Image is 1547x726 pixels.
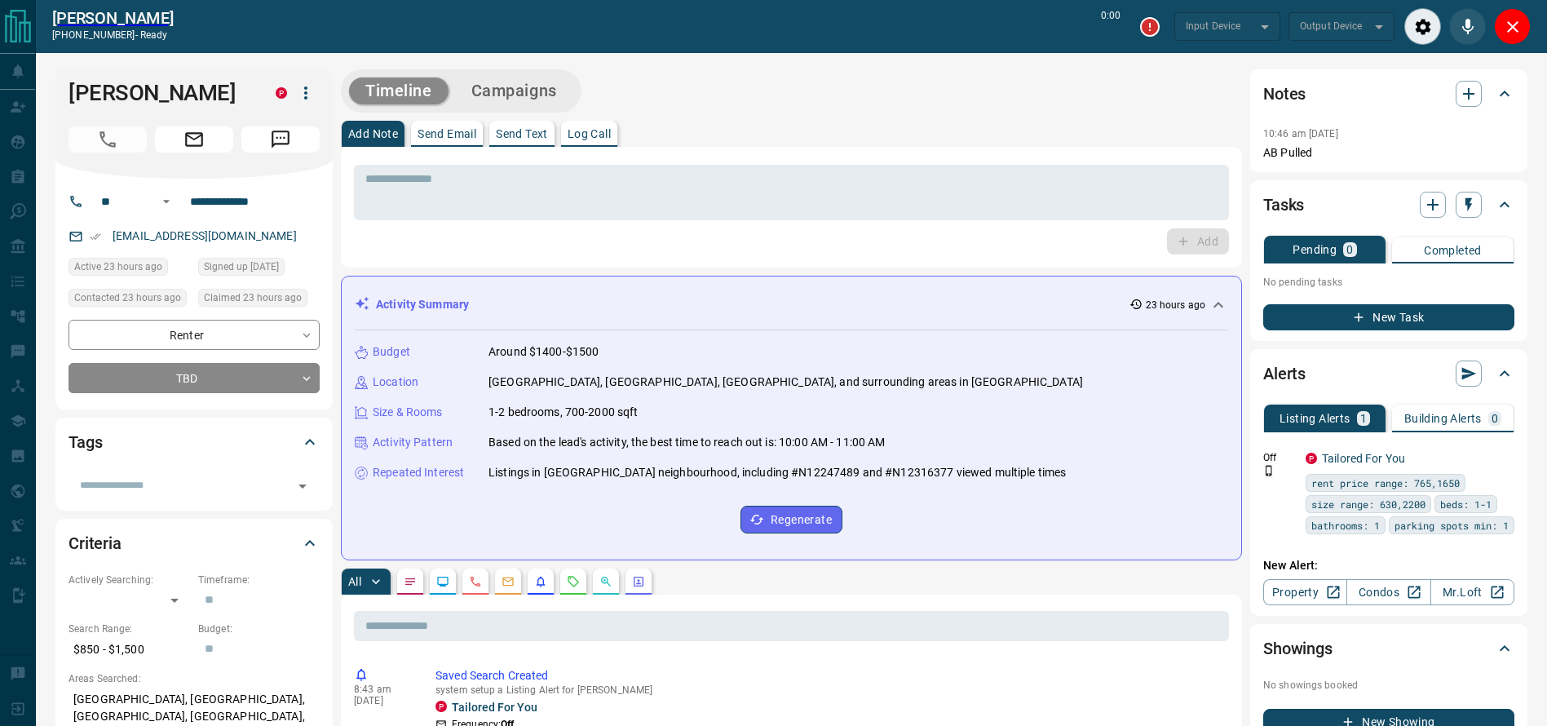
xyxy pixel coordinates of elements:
[599,575,612,588] svg: Opportunities
[1404,413,1482,424] p: Building Alerts
[1494,8,1531,45] div: Close
[69,429,102,455] h2: Tags
[1146,298,1205,312] p: 23 hours ago
[348,128,398,139] p: Add Note
[455,77,573,104] button: Campaigns
[90,231,101,242] svg: Email Verified
[69,363,320,393] div: TBD
[1322,452,1405,465] a: Tailored For You
[1263,678,1514,693] p: No showings booked
[198,622,320,636] p: Budget:
[1263,304,1514,330] button: New Task
[1346,244,1353,255] p: 0
[1263,144,1514,162] p: AB Pulled
[1263,192,1304,218] h2: Tasks
[404,575,417,588] svg: Notes
[74,259,162,275] span: Active 23 hours ago
[69,573,190,587] p: Actively Searching:
[52,8,174,28] a: [PERSON_NAME]
[568,128,611,139] p: Log Call
[52,28,174,42] p: [PHONE_NUMBER] -
[1263,81,1306,107] h2: Notes
[69,636,190,663] p: $850 - $1,500
[198,573,320,587] p: Timeframe:
[1263,629,1514,668] div: Showings
[69,524,320,563] div: Criteria
[1263,361,1306,387] h2: Alerts
[69,320,320,350] div: Renter
[1263,635,1333,662] h2: Showings
[74,290,181,306] span: Contacted 23 hours ago
[488,464,1066,481] p: Listings in [GEOGRAPHIC_DATA] neighbourhood, including #N12247489 and #N12316377 viewed multiple ...
[349,77,449,104] button: Timeline
[354,695,411,706] p: [DATE]
[436,575,449,588] svg: Lead Browsing Activity
[69,622,190,636] p: Search Range:
[435,667,1222,684] p: Saved Search Created
[69,289,190,312] div: Thu Sep 11 2025
[1263,465,1275,476] svg: Push Notification Only
[1430,579,1514,605] a: Mr.Loft
[140,29,168,41] span: ready
[435,684,1222,696] p: system setup a Listing Alert for [PERSON_NAME]
[1346,579,1430,605] a: Condos
[488,343,599,361] p: Around $1400-$1500
[157,192,176,211] button: Open
[241,126,320,153] span: Message
[488,374,1083,391] p: [GEOGRAPHIC_DATA], [GEOGRAPHIC_DATA], [GEOGRAPHIC_DATA], and surrounding areas in [GEOGRAPHIC_DATA]
[291,475,314,498] button: Open
[354,684,411,695] p: 8:43 am
[373,464,464,481] p: Repeated Interest
[1424,245,1482,256] p: Completed
[198,258,320,281] div: Thu Sep 11 2025
[69,126,147,153] span: Call
[373,404,443,421] p: Size & Rooms
[1404,8,1441,45] div: Audio Settings
[496,128,548,139] p: Send Text
[534,575,547,588] svg: Listing Alerts
[632,575,645,588] svg: Agent Actions
[1395,517,1509,533] span: parking spots min: 1
[1360,413,1367,424] p: 1
[1101,8,1120,45] p: 0:00
[69,671,320,686] p: Areas Searched:
[376,296,469,313] p: Activity Summary
[1440,496,1492,512] span: beds: 1-1
[1449,8,1486,45] div: Mute
[452,701,537,714] a: Tailored For You
[1280,413,1350,424] p: Listing Alerts
[69,258,190,281] div: Thu Sep 11 2025
[567,575,580,588] svg: Requests
[1311,496,1425,512] span: size range: 630,2200
[373,343,410,361] p: Budget
[1263,354,1514,393] div: Alerts
[1311,475,1460,491] span: rent price range: 765,1650
[418,128,476,139] p: Send Email
[1311,517,1380,533] span: bathrooms: 1
[1263,185,1514,224] div: Tasks
[198,289,320,312] div: Thu Sep 11 2025
[740,506,842,533] button: Regenerate
[155,126,233,153] span: Email
[435,701,447,712] div: property.ca
[204,259,279,275] span: Signed up [DATE]
[1306,453,1317,464] div: property.ca
[355,290,1228,320] div: Activity Summary23 hours ago
[276,87,287,99] div: property.ca
[488,434,886,451] p: Based on the lead's activity, the best time to reach out is: 10:00 AM - 11:00 AM
[113,229,297,242] a: [EMAIL_ADDRESS][DOMAIN_NAME]
[348,576,361,587] p: All
[204,290,302,306] span: Claimed 23 hours ago
[1263,579,1347,605] a: Property
[1263,74,1514,113] div: Notes
[469,575,482,588] svg: Calls
[1293,244,1337,255] p: Pending
[1263,450,1296,465] p: Off
[1492,413,1498,424] p: 0
[69,80,251,106] h1: [PERSON_NAME]
[1263,128,1338,139] p: 10:46 am [DATE]
[373,434,453,451] p: Activity Pattern
[1263,557,1514,574] p: New Alert:
[1263,270,1514,294] p: No pending tasks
